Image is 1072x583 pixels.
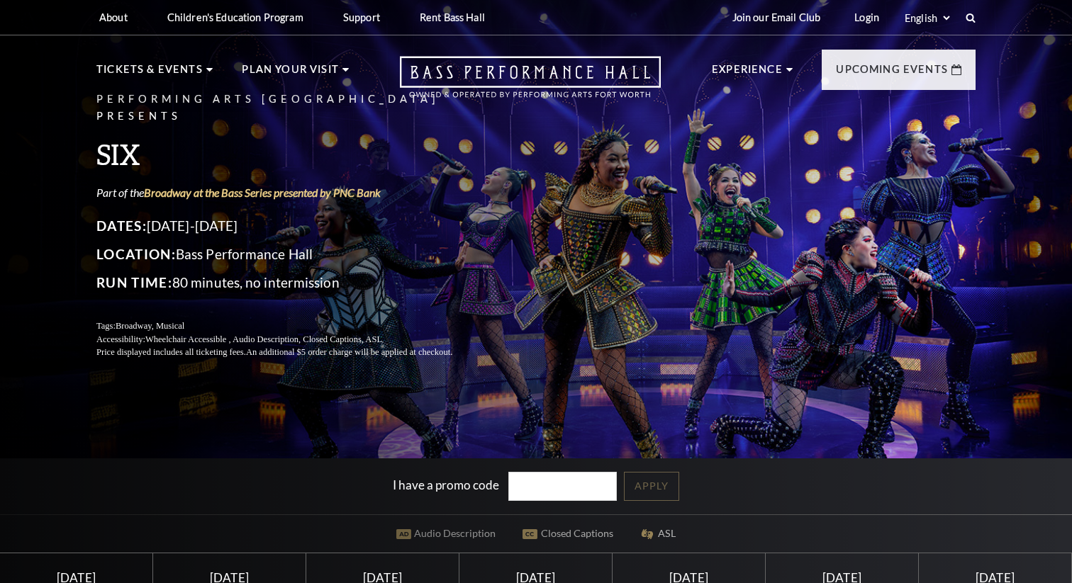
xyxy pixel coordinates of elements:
[242,61,339,86] p: Plan Your Visit
[96,217,147,234] span: Dates:
[96,346,486,359] p: Price displayed includes all ticketing fees.
[96,274,172,290] span: Run Time:
[144,186,381,199] a: Broadway at the Bass Series presented by PNC Bank
[96,246,176,262] span: Location:
[96,319,486,333] p: Tags:
[96,61,203,86] p: Tickets & Events
[116,321,184,331] span: Broadway, Musical
[96,333,486,346] p: Accessibility:
[836,61,948,86] p: Upcoming Events
[96,271,486,294] p: 80 minutes, no intermission
[712,61,783,86] p: Experience
[145,334,382,344] span: Wheelchair Accessible , Audio Description, Closed Captions, ASL
[246,347,452,357] span: An additional $5 order charge will be applied at checkout.
[99,11,128,23] p: About
[167,11,303,23] p: Children's Education Program
[96,136,486,172] h3: SIX
[343,11,380,23] p: Support
[420,11,485,23] p: Rent Bass Hall
[393,477,499,492] label: I have a promo code
[96,215,486,237] p: [DATE]-[DATE]
[902,11,952,25] select: Select:
[96,185,486,200] p: Part of the
[96,243,486,266] p: Bass Performance Hall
